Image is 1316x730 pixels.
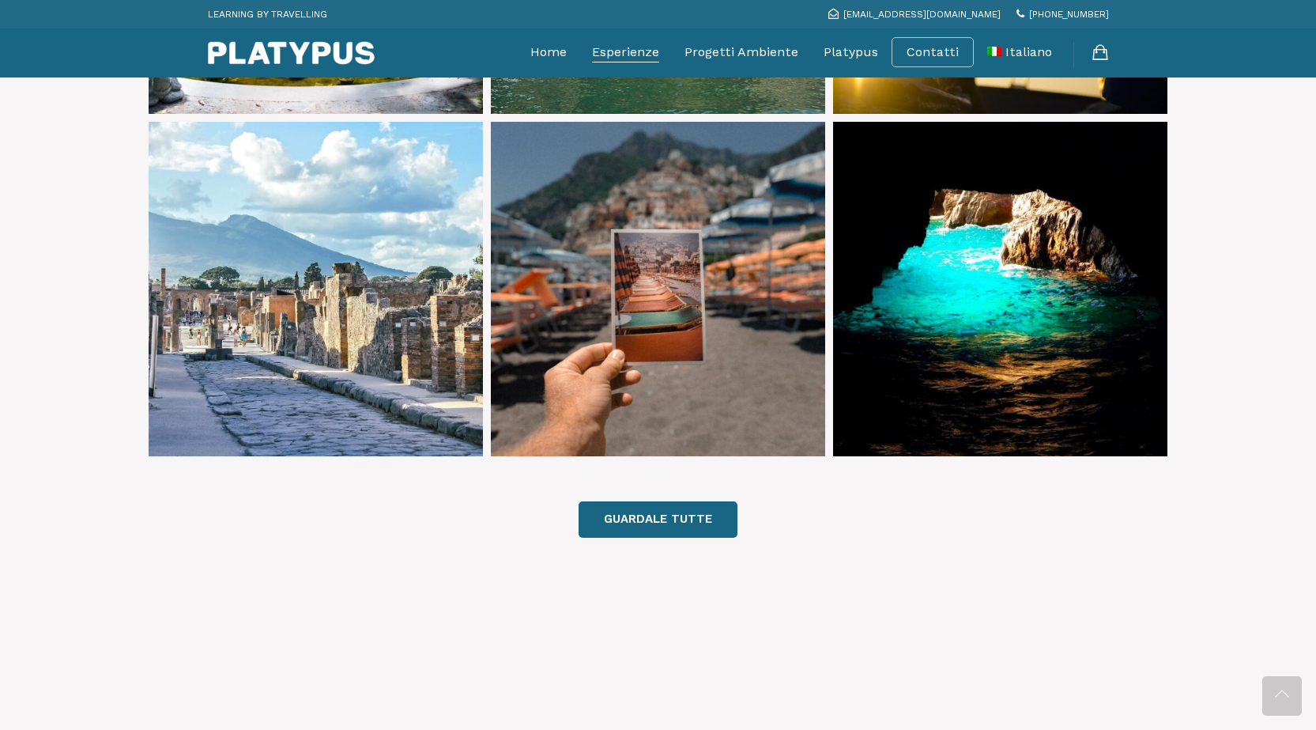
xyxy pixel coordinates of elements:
a: Home [530,32,567,72]
span: [PHONE_NUMBER] [1029,9,1109,20]
a: Esperienze [592,32,659,72]
span: Italiano [1005,44,1052,59]
a: GUARDALE TUTTE [579,501,737,537]
a: [PHONE_NUMBER] [1016,9,1109,20]
p: LEARNING BY TRAVELLING [208,4,327,25]
a: Platypus [824,32,878,72]
span: [EMAIL_ADDRESS][DOMAIN_NAME] [843,9,1001,20]
img: Platypus [208,41,375,65]
a: Italiano [987,32,1052,72]
a: Progetti Ambiente [684,32,798,72]
a: Contatti [907,44,959,60]
a: [EMAIL_ADDRESS][DOMAIN_NAME] [828,9,1001,20]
